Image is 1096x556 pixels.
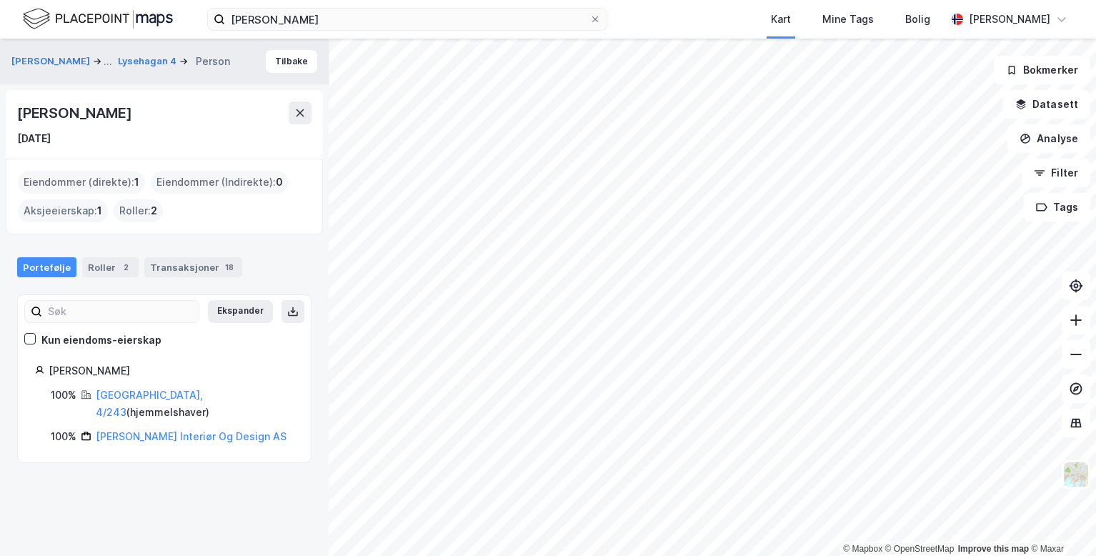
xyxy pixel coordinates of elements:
button: Tilbake [266,50,317,73]
div: Kontrollprogram for chat [1025,487,1096,556]
input: Søk på adresse, matrikkel, gårdeiere, leietakere eller personer [225,9,589,30]
button: Datasett [1003,90,1090,119]
div: 2 [119,260,133,274]
iframe: Chat Widget [1025,487,1096,556]
img: Z [1062,461,1090,488]
button: [PERSON_NAME] [11,53,93,70]
button: Filter [1022,159,1090,187]
button: Lysehagan 4 [118,54,179,69]
span: 1 [97,202,102,219]
a: [GEOGRAPHIC_DATA], 4/243 [96,389,203,418]
button: Tags [1024,193,1090,222]
button: Bokmerker [994,56,1090,84]
div: Aksjeeierskap : [18,199,108,222]
div: [PERSON_NAME] [49,362,294,379]
img: logo.f888ab2527a4732fd821a326f86c7f29.svg [23,6,173,31]
div: Person [196,53,230,70]
div: Eiendommer (Indirekte) : [151,171,289,194]
div: [DATE] [17,130,51,147]
div: Roller [82,257,139,277]
div: ... [104,53,112,70]
div: Mine Tags [822,11,874,28]
a: Improve this map [958,544,1029,554]
span: 2 [151,202,157,219]
div: Transaksjoner [144,257,242,277]
div: [PERSON_NAME] [969,11,1050,28]
div: 100% [51,387,76,404]
button: Ekspander [208,300,273,323]
a: Mapbox [843,544,882,554]
button: Analyse [1007,124,1090,153]
span: 1 [134,174,139,191]
div: Portefølje [17,257,76,277]
div: Bolig [905,11,930,28]
div: Kart [771,11,791,28]
div: 100% [51,428,76,445]
a: OpenStreetMap [885,544,955,554]
span: 0 [276,174,283,191]
a: [PERSON_NAME] Interiør Og Design AS [96,430,287,442]
div: Eiendommer (direkte) : [18,171,145,194]
div: 18 [222,260,236,274]
div: Kun eiendoms-eierskap [41,332,161,349]
div: Roller : [114,199,163,222]
input: Søk [42,301,199,322]
div: ( hjemmelshaver ) [96,387,294,421]
div: [PERSON_NAME] [17,101,134,124]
